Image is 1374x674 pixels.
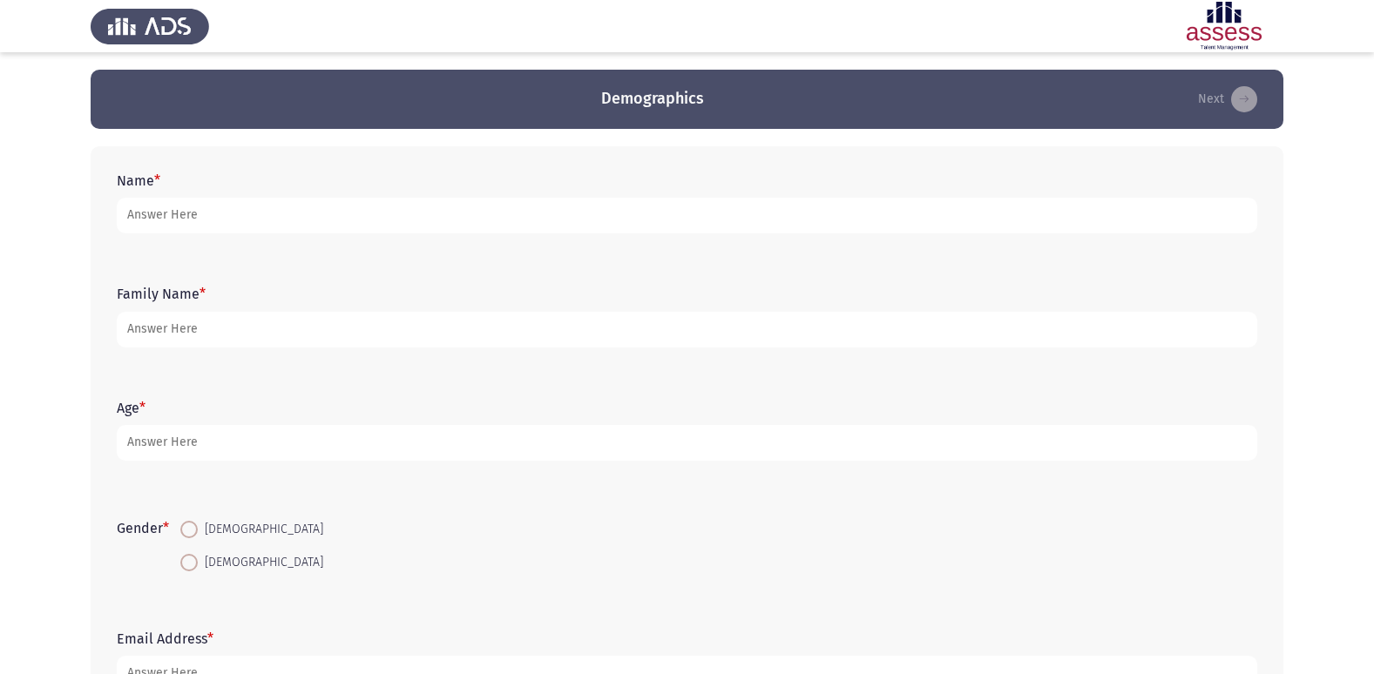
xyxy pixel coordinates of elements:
[117,198,1257,233] input: add answer text
[601,88,704,110] h3: Demographics
[198,519,323,540] span: [DEMOGRAPHIC_DATA]
[117,630,213,647] label: Email Address
[117,172,160,189] label: Name
[117,425,1257,461] input: add answer text
[117,312,1257,347] input: add answer text
[117,520,169,536] label: Gender
[1193,85,1262,113] button: load next page
[117,400,146,416] label: Age
[1165,2,1283,51] img: Assessment logo of Assessment En (Focus & 16PD)
[198,552,323,573] span: [DEMOGRAPHIC_DATA]
[91,2,209,51] img: Assess Talent Management logo
[117,286,206,302] label: Family Name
